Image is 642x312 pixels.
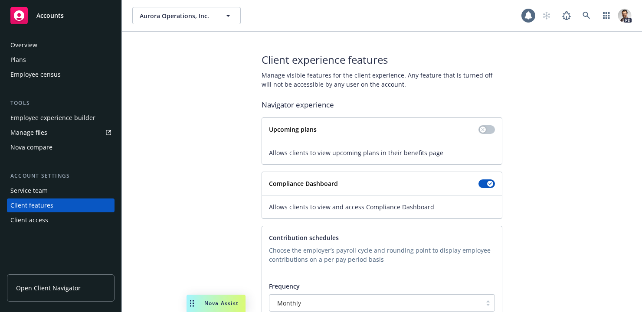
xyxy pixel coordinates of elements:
[7,99,115,107] div: Tools
[187,295,197,312] div: Drag to move
[269,125,317,133] strong: Upcoming plans
[598,7,615,24] a: Switch app
[269,233,495,242] p: Contribution schedules
[269,246,495,264] p: Choose the employer’s payroll cycle and rounding point to display employee contributions on a per...
[7,213,115,227] a: Client access
[204,299,239,307] span: Nova Assist
[558,7,575,24] a: Report a Bug
[7,111,115,125] a: Employee experience builder
[7,198,115,212] a: Client features
[10,68,61,81] div: Employee census
[7,3,115,28] a: Accounts
[269,148,495,157] span: Allows clients to view upcoming plans in their benefits page
[10,213,48,227] div: Client access
[16,283,81,292] span: Open Client Navigator
[10,198,53,212] div: Client features
[274,299,477,308] span: Monthly
[10,38,37,52] div: Overview
[262,99,502,110] span: Navigator experience
[269,179,338,188] strong: Compliance Dashboard
[7,126,115,140] a: Manage files
[262,71,502,89] span: Manage visible features for the client experience. Any feature that is turned off will not be acc...
[10,53,26,67] div: Plans
[7,68,115,81] a: Employee census
[7,53,115,67] a: Plans
[269,202,495,211] span: Allows clients to view and access Compliance Dashboard
[7,140,115,154] a: Nova compare
[132,7,241,24] button: Aurora Operations, Inc.
[36,12,64,19] span: Accounts
[262,52,502,67] span: Client experience features
[7,172,115,180] div: Account settings
[578,7,595,24] a: Search
[10,140,52,154] div: Nova compare
[277,299,301,308] span: Monthly
[140,11,215,20] span: Aurora Operations, Inc.
[7,38,115,52] a: Overview
[10,126,47,140] div: Manage files
[10,111,95,125] div: Employee experience builder
[538,7,555,24] a: Start snowing
[10,184,48,198] div: Service team
[187,295,246,312] button: Nova Assist
[7,184,115,198] a: Service team
[269,282,495,291] p: Frequency
[618,9,632,23] img: photo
